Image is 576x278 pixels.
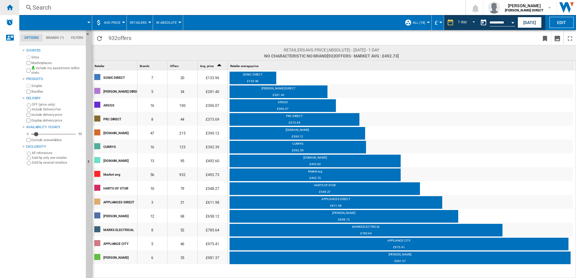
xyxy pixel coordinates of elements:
[413,15,428,30] button: ALL (18)
[167,209,197,223] div: 68
[457,18,477,28] md-select: REPORTS.WIZARD.STEPS.REPORT.STEPS.REPORT_OPTIONS.PERIOD: 1 day
[27,90,30,94] input: Bundles
[105,31,134,44] span: 932
[27,138,30,142] input: Display delivery price
[31,89,83,94] label: Bundles
[229,60,573,70] div: Retailer average price Sort None
[27,119,30,122] input: Display delivery price
[31,55,83,60] label: Sites
[27,152,31,156] input: All references
[230,142,366,148] div: CURRYS
[518,17,542,28] button: [DATE]
[230,121,359,127] div: £373.69
[137,140,167,153] div: 16
[198,181,227,195] div: £548.27
[103,251,137,264] div: [PERSON_NAME]
[31,66,35,69] img: mysite-bg-18x18.png
[156,21,177,25] span: In Absolute
[564,31,576,45] button: Maximize
[167,236,197,250] div: 46
[230,204,442,210] div: £611.98
[31,84,83,88] label: Singles
[27,161,31,165] input: Sold by several retailers
[230,156,401,162] div: [DOMAIN_NAME]
[104,15,124,30] button: AVG Price
[169,60,197,70] div: Sort None
[103,140,137,153] div: CURRYS
[435,20,438,26] span: £
[103,209,137,222] div: [PERSON_NAME]
[167,195,197,209] div: 21
[95,15,124,30] div: AVG Price
[200,64,214,68] span: Avg. price
[32,156,83,160] label: Sold by only one retailer
[198,112,227,126] div: £373.69
[264,53,399,59] span: No characteristic No brand
[27,67,30,74] input: Include my assortment within stats
[199,60,227,70] div: Avg. price Sort Ascending
[199,60,227,70] div: Sort Ascending
[93,31,105,45] button: Reload
[230,148,366,154] div: £392.39
[27,113,30,117] input: Include delivery price
[103,99,137,111] div: ARGOS
[26,96,83,101] div: Delivery
[32,102,83,107] label: OFF (price only)
[137,70,167,84] div: 7
[167,181,197,195] div: 79
[230,162,401,168] div: £492.60
[230,231,502,237] div: £785.64
[230,183,420,189] div: HARTS OF STUR
[230,79,276,85] div: £133.96
[505,8,543,12] b: [PERSON_NAME] DIRECT
[67,34,87,42] md-tab-item: Filters
[103,154,137,167] div: [DOMAIN_NAME]
[198,126,227,140] div: £390.12
[264,47,399,53] span: Retailers AVG price (absolute) - [DATE] - 1 day
[27,84,30,88] input: Singles
[169,60,197,70] div: Offers Sort None
[25,132,30,136] div: 0
[27,108,31,112] input: Include Delivery Fee
[137,126,167,140] div: 47
[103,85,137,97] div: [PERSON_NAME] DIRECT
[198,84,227,98] div: £281.40
[230,239,568,245] div: APPLIANCE CITY
[549,17,574,28] button: Edit
[103,113,137,125] div: PRC DIRECT
[170,64,178,68] span: Offers
[139,60,167,70] div: Sort None
[103,71,137,84] div: SONIC DIRECT
[137,181,167,195] div: 10
[405,15,428,30] div: ALL (18)
[230,211,458,217] div: [PERSON_NAME]
[32,151,83,155] label: All references
[539,31,551,45] button: Bookmark this report
[137,98,167,112] div: 16
[198,98,227,112] div: £306.07
[130,21,147,25] span: Retailers
[551,31,563,45] button: Download as image
[103,168,137,181] div: Market avg
[27,61,30,65] input: Marketplaces
[335,54,351,58] span: offers
[230,197,442,203] div: APPLIANCES DIRECT
[156,15,180,30] button: In Absolute
[26,125,83,130] div: Availability 10 Days
[435,15,441,30] div: £
[230,190,420,196] div: £548.27
[477,15,516,30] div: This report is based on a date in the past.
[104,21,121,25] span: AVG Price
[167,112,197,126] div: 44
[198,70,227,84] div: £133.96
[93,60,137,70] div: Sort None
[93,60,137,70] div: Retailer Sort None
[230,107,336,113] div: £306.07
[230,86,327,92] div: [PERSON_NAME] DIRECT
[140,64,149,68] span: Brands
[31,138,83,142] label: Exclude unavailables
[198,167,227,181] div: £492.73
[137,153,167,167] div: 13
[103,182,137,194] div: HARTS OF STUR
[230,73,276,79] div: SONIC DIRECT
